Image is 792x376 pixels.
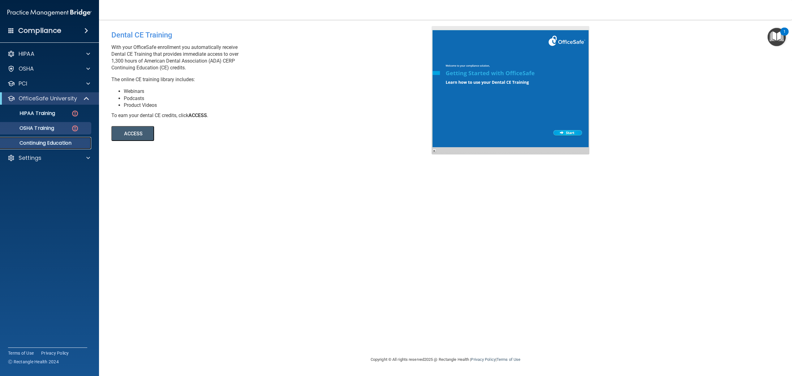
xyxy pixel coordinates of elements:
a: HIPAA [7,50,90,58]
p: Settings [19,154,41,162]
p: With your OfficeSafe enrollment you automatically receive Dental CE Training that provides immedi... [111,44,436,71]
li: Podcasts [124,95,436,102]
p: The online CE training library includes: [111,76,436,83]
p: OSHA [19,65,34,72]
li: Webinars [124,88,436,95]
a: Privacy Policy [41,350,69,356]
a: Privacy Policy [471,357,495,362]
img: danger-circle.6113f641.png [71,125,79,132]
a: PCI [7,80,90,87]
div: Dental CE Training [111,26,436,44]
a: Settings [7,154,90,162]
img: PMB logo [7,7,92,19]
h4: Compliance [18,26,61,35]
p: HIPAA Training [4,110,55,116]
button: ACCESS [111,126,154,141]
a: Terms of Use [497,357,520,362]
a: Terms of Use [8,350,34,356]
button: Open Resource Center, 1 new notification [768,28,786,46]
p: OSHA Training [4,125,54,131]
p: PCI [19,80,27,87]
p: OfficeSafe University [19,95,77,102]
p: HIPAA [19,50,34,58]
div: Copyright © All rights reserved 2025 @ Rectangle Health | | [333,350,558,369]
b: ACCESS [188,112,207,118]
a: OSHA [7,65,90,72]
a: ACCESS [111,132,281,136]
div: 1 [783,32,786,40]
iframe: Drift Widget Chat Controller [685,332,785,357]
a: OfficeSafe University [7,95,90,102]
div: To earn your dental CE credits, click . [111,112,436,119]
img: danger-circle.6113f641.png [71,110,79,117]
li: Product Videos [124,102,436,109]
span: Ⓒ Rectangle Health 2024 [8,359,59,365]
p: Continuing Education [4,140,88,146]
